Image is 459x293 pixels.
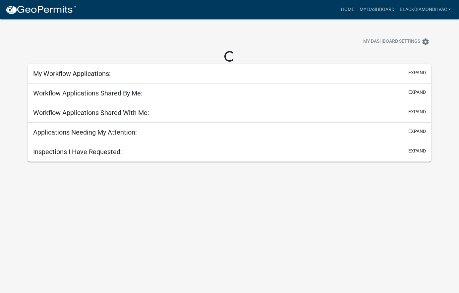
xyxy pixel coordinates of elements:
span: My Dashboard Settings [363,38,420,46]
i: settings [422,38,430,46]
h5: My Workflow Applications: [33,70,111,78]
button: expand [408,128,426,135]
h5: Workflow Applications Shared By Me: [33,89,143,97]
a: My Dashboard [357,3,397,16]
button: expand [408,89,426,96]
button: expand [408,69,426,76]
button: My Dashboard Settingssettings [358,35,435,48]
a: blackdiamondhvac [397,3,454,16]
h5: Inspections I Have Requested: [33,148,122,156]
h5: Workflow Applications Shared With Me: [33,109,149,117]
h5: Applications Needing My Attention: [33,128,137,136]
button: expand [408,147,426,154]
button: expand [408,108,426,115]
a: Home [338,3,357,16]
